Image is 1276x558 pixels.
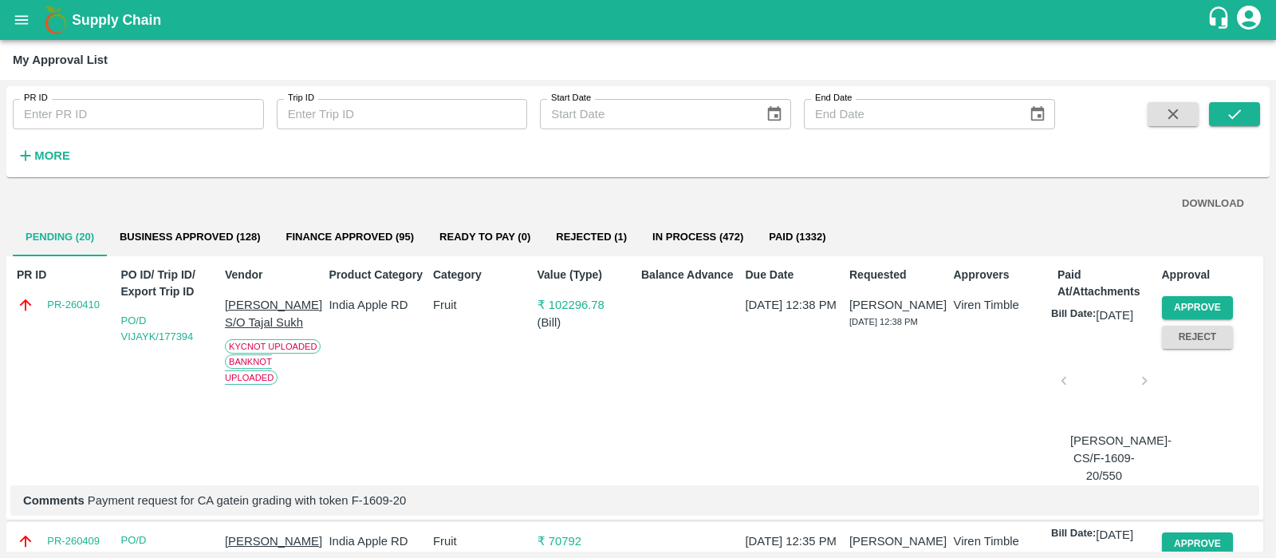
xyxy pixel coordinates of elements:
[1057,267,1155,300] p: Paid At/Attachments
[1235,3,1263,37] div: account of current user
[1162,296,1234,319] button: Approve
[23,494,85,507] b: Comments
[954,267,1051,283] p: Approvers
[543,218,640,256] button: Rejected (1)
[746,296,843,314] p: [DATE] 12:38 PM
[427,218,543,256] button: Ready To Pay (0)
[1162,532,1234,556] button: Approve
[47,297,100,313] a: PR-260410
[121,267,219,300] p: PO ID/ Trip ID/ Export Trip ID
[225,354,278,385] span: Bank Not Uploaded
[804,99,1016,129] input: End Date
[1051,526,1096,544] p: Bill Date:
[954,296,1051,314] p: Viren Timble
[1022,99,1053,129] button: Choose date
[277,99,528,129] input: Enter Trip ID
[107,218,274,256] button: Business Approved (128)
[17,267,114,283] p: PR ID
[815,92,852,105] label: End Date
[640,218,756,256] button: In Process (472)
[225,339,321,354] span: KYC Not Uploaded
[329,296,427,314] p: India Apple RD
[1096,526,1133,544] p: [DATE]
[13,218,107,256] button: Pending (20)
[538,314,635,331] p: ( Bill )
[1070,432,1138,485] p: [PERSON_NAME]-CS/F-1609-20/550
[34,149,70,162] strong: More
[538,296,635,314] p: ₹ 102296.78
[273,218,427,256] button: Finance Approved (95)
[329,267,427,283] p: Product Category
[47,533,100,549] a: PR-260409
[3,2,40,38] button: open drawer
[13,49,108,70] div: My Approval List
[13,142,74,169] button: More
[1051,307,1096,324] p: Bill Date:
[288,92,314,105] label: Trip ID
[121,315,194,342] a: PO/D VIJAYK/177394
[72,9,1207,31] a: Supply Chain
[540,99,752,129] input: Start Date
[1162,326,1234,349] button: Reject
[433,296,530,314] p: Fruit
[538,532,635,550] p: ₹ 70792
[24,92,48,105] label: PR ID
[746,267,843,283] p: Due Date
[849,296,947,314] p: [PERSON_NAME]
[23,492,1246,509] p: Payment request for CA gatein grading with token F-1609-20
[538,267,635,283] p: Value (Type)
[849,317,918,326] span: [DATE] 12:38 PM
[225,296,322,332] p: [PERSON_NAME] S/O Tajal Sukh
[756,218,838,256] button: Paid (1332)
[954,532,1051,550] p: Viren Timble
[1096,307,1133,324] p: [DATE]
[40,4,72,36] img: logo
[1176,190,1250,218] button: DOWNLOAD
[72,12,161,28] b: Supply Chain
[849,532,947,550] p: [PERSON_NAME]
[1162,267,1259,283] p: Approval
[849,267,947,283] p: Requested
[433,267,530,283] p: Category
[746,532,843,550] p: [DATE] 12:35 PM
[329,532,427,550] p: India Apple RD
[1207,6,1235,34] div: customer-support
[433,532,530,550] p: Fruit
[641,267,738,283] p: Balance Advance
[551,92,591,105] label: Start Date
[225,267,322,283] p: Vendor
[759,99,790,129] button: Choose date
[13,99,264,129] input: Enter PR ID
